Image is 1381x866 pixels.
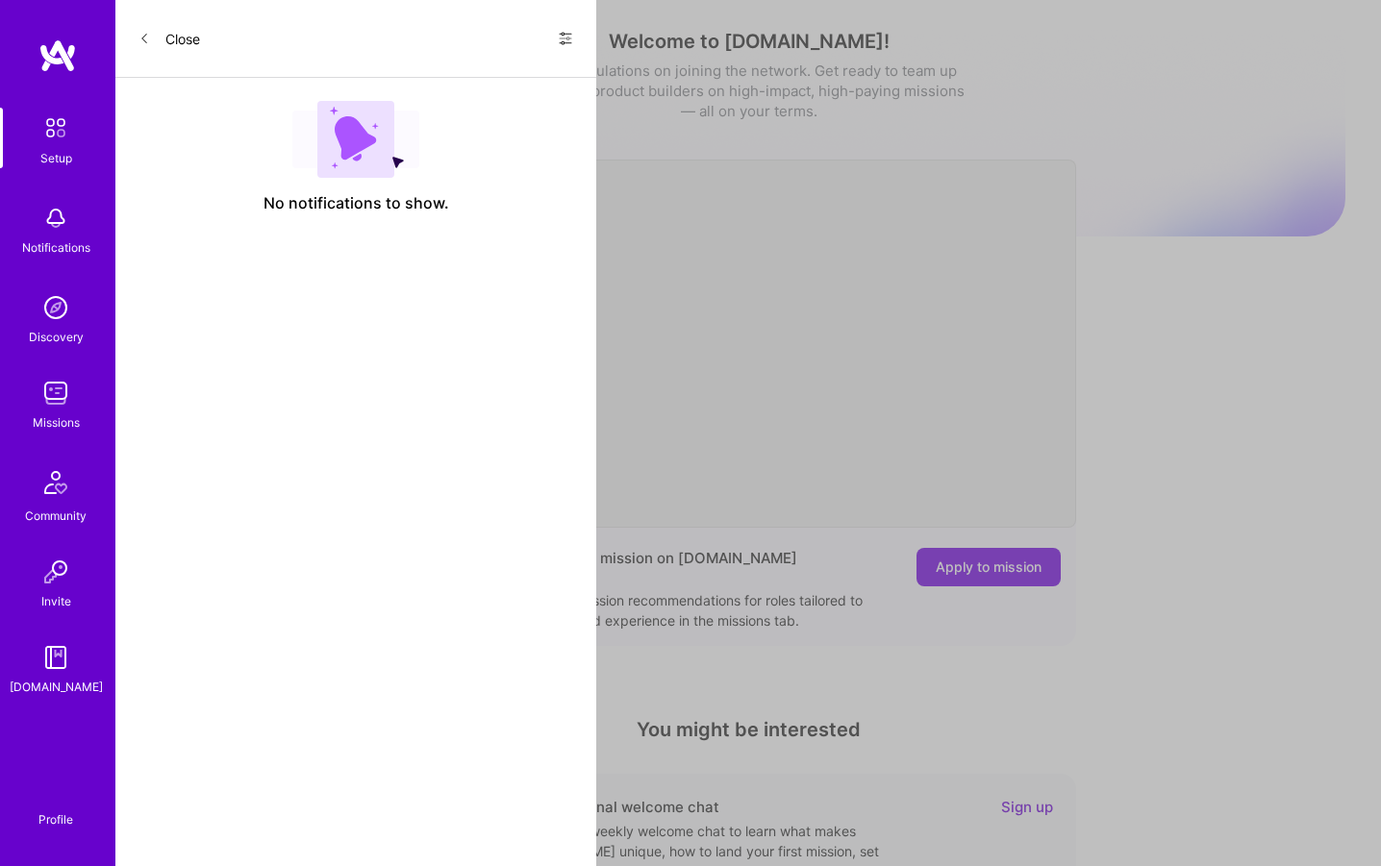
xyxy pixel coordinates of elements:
button: Close [138,23,200,54]
div: Invite [41,591,71,611]
div: [DOMAIN_NAME] [10,677,103,697]
div: Discovery [29,327,84,347]
div: Setup [40,148,72,168]
img: teamwork [37,374,75,412]
img: Community [33,459,79,506]
img: logo [38,38,77,73]
a: Profile [32,789,80,828]
div: Missions [33,412,80,433]
img: guide book [37,638,75,677]
img: bell [37,199,75,237]
img: Invite [37,553,75,591]
div: Profile [38,809,73,828]
div: Community [25,506,87,526]
img: empty [292,101,419,178]
div: Notifications [22,237,90,258]
img: discovery [37,288,75,327]
span: No notifications to show. [264,193,449,213]
img: setup [36,108,76,148]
